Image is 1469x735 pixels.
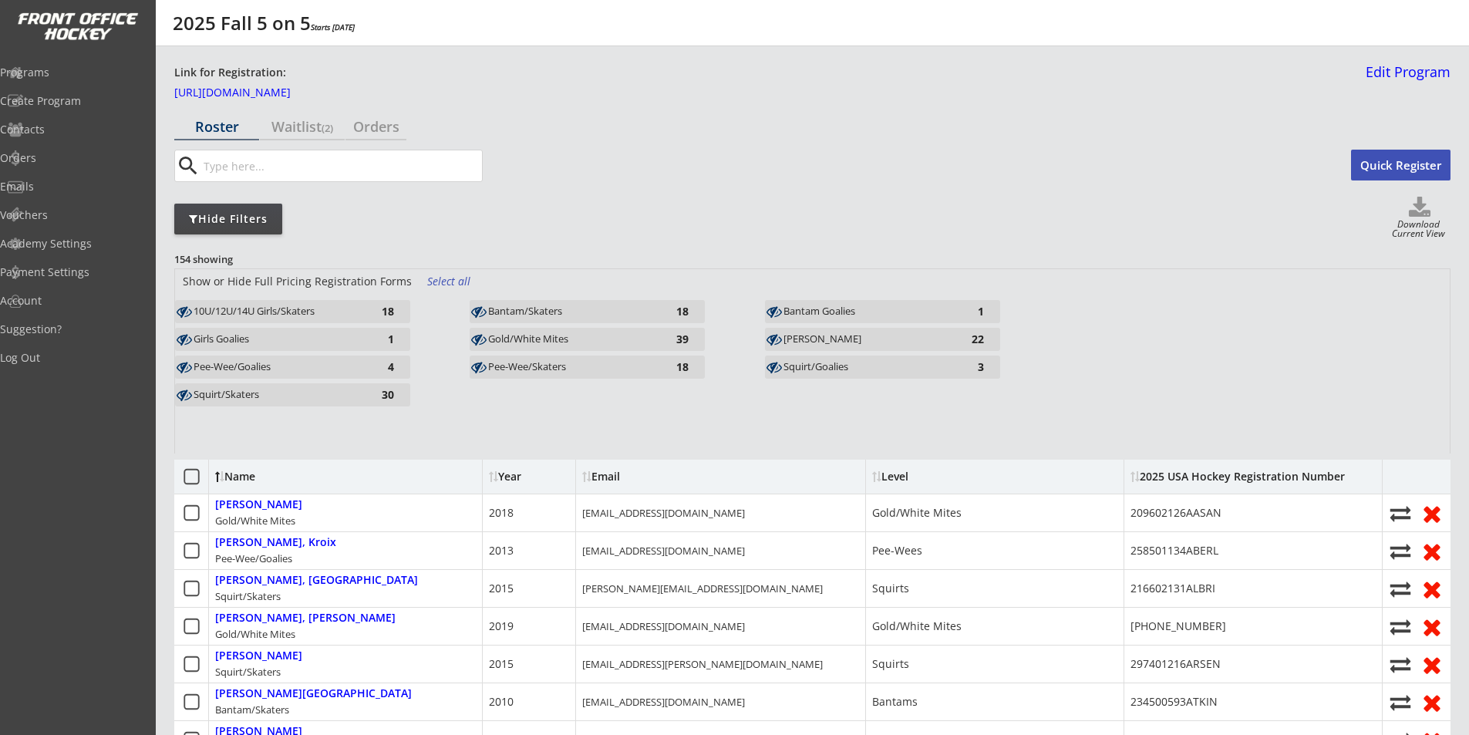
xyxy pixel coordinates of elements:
div: [PERSON_NAME], [PERSON_NAME] [215,612,396,625]
div: [PERSON_NAME][EMAIL_ADDRESS][DOMAIN_NAME] [582,582,823,595]
div: [EMAIL_ADDRESS][DOMAIN_NAME] [582,619,745,633]
div: 30 [363,389,394,400]
div: [EMAIL_ADDRESS][DOMAIN_NAME] [582,695,745,709]
div: 2015 [489,656,514,672]
div: Squirt/Skaters [215,665,281,679]
div: 258501134ABERL [1130,543,1218,558]
div: Squirt/Goalies [783,361,953,373]
a: [URL][DOMAIN_NAME] [174,87,329,104]
div: [PERSON_NAME] [215,649,302,663]
div: Squirt/Skaters [194,389,363,401]
div: Pee-Wee/Skaters [488,361,658,373]
div: Bantams [872,694,918,710]
div: Squirt/Goalies [783,360,953,375]
div: 18 [658,305,689,317]
div: Girls Goalies [194,332,363,347]
div: Gold/White Mites [872,619,962,634]
div: 1 [953,305,984,317]
div: Squirt/Skaters [194,388,363,403]
div: Roster [174,120,259,133]
button: Move player [1389,654,1412,675]
div: 4 [363,361,394,373]
div: 10U/12U/14U Girls/Skaters [194,305,363,319]
button: Remove from roster (no refund) [1420,539,1444,563]
div: Select all [427,274,484,289]
div: 2019 [489,619,514,634]
div: Bantam Goalies [783,305,953,319]
div: [PERSON_NAME][GEOGRAPHIC_DATA] [215,687,412,700]
div: Pee-Wee/Goalies [194,360,363,375]
div: 209602126AASAN [1130,505,1221,521]
div: 1 [363,333,394,345]
div: Gold/White Mites [215,514,295,528]
div: Pee-Wees [872,543,922,558]
div: Gold/White Mites [488,332,658,347]
div: Bantam/Skaters [488,305,658,318]
div: 2013 [489,543,514,558]
button: Remove from roster (no refund) [1420,690,1444,714]
div: Gold/White Mites [872,505,962,521]
img: FOH%20White%20Logo%20Transparent.png [17,12,139,41]
div: Squirts [872,656,909,672]
div: [EMAIL_ADDRESS][PERSON_NAME][DOMAIN_NAME] [582,657,823,671]
div: [EMAIL_ADDRESS][DOMAIN_NAME] [582,506,745,520]
div: Gold/White Mites [488,333,658,346]
div: Bantam/Skaters [488,305,658,319]
input: Type here... [200,150,482,181]
div: Hide Filters [174,211,282,227]
div: [PERSON_NAME] [783,333,953,346]
a: Edit Program [1359,65,1450,92]
div: [PHONE_NUMBER] [1130,619,1226,634]
div: [PERSON_NAME], [GEOGRAPHIC_DATA] [215,574,418,587]
div: 3 [953,361,984,373]
button: Remove from roster (no refund) [1420,501,1444,525]
div: 2025 Fall 5 on 5 [173,14,355,32]
div: Girls Goalies [194,333,363,346]
button: Move player [1389,616,1412,637]
div: [EMAIL_ADDRESS][DOMAIN_NAME] [582,544,745,558]
div: 18 [363,305,394,317]
font: (2) [322,121,333,135]
button: Move player [1389,503,1412,524]
button: Move player [1389,692,1412,713]
button: Move player [1389,578,1412,599]
div: [PERSON_NAME] [215,498,302,511]
div: 2018 [489,505,514,521]
div: Orders [345,120,406,133]
em: Starts [DATE] [311,22,355,32]
div: Pee-Wee/Goalies [215,551,292,565]
div: Year [489,471,569,482]
div: Gold/White Mites [215,627,295,641]
div: 216602131ALBRI [1130,581,1215,596]
button: Click to download full roster. Your browser settings may try to block it, check your security set... [1389,197,1450,220]
button: Quick Register [1351,150,1450,180]
div: Link for Registration: [174,65,288,81]
div: Email [582,471,721,482]
div: Squirt/Skaters [215,589,281,603]
button: Remove from roster (no refund) [1420,652,1444,676]
button: search [175,153,200,178]
div: [PERSON_NAME], Kroix [215,536,336,549]
div: Pee-Wee/Goalies [194,361,363,373]
button: Remove from roster (no refund) [1420,577,1444,601]
button: Move player [1389,541,1412,561]
div: Level [872,471,1011,482]
div: Squirts [872,581,909,596]
div: 22 [953,333,984,345]
div: Bantam/Skaters [215,703,289,716]
div: Pee-Wee/Skaters [488,360,658,375]
button: Remove from roster (no refund) [1420,615,1444,639]
div: 2010 [489,694,514,710]
div: 39 [658,333,689,345]
div: Bantam Goalies [783,305,953,318]
div: 2025 USA Hockey Registration Number [1130,471,1345,482]
div: 18 [658,361,689,373]
div: 10U/12U/14U Girls/Skaters [194,305,363,318]
div: Download Current View [1386,220,1450,241]
div: Maroon Mites [783,332,953,347]
div: Show or Hide Full Pricing Registration Forms [175,274,419,289]
div: Waitlist [260,120,345,133]
div: 154 showing [174,252,285,266]
div: 2015 [489,581,514,596]
div: 297401216ARSEN [1130,656,1221,672]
